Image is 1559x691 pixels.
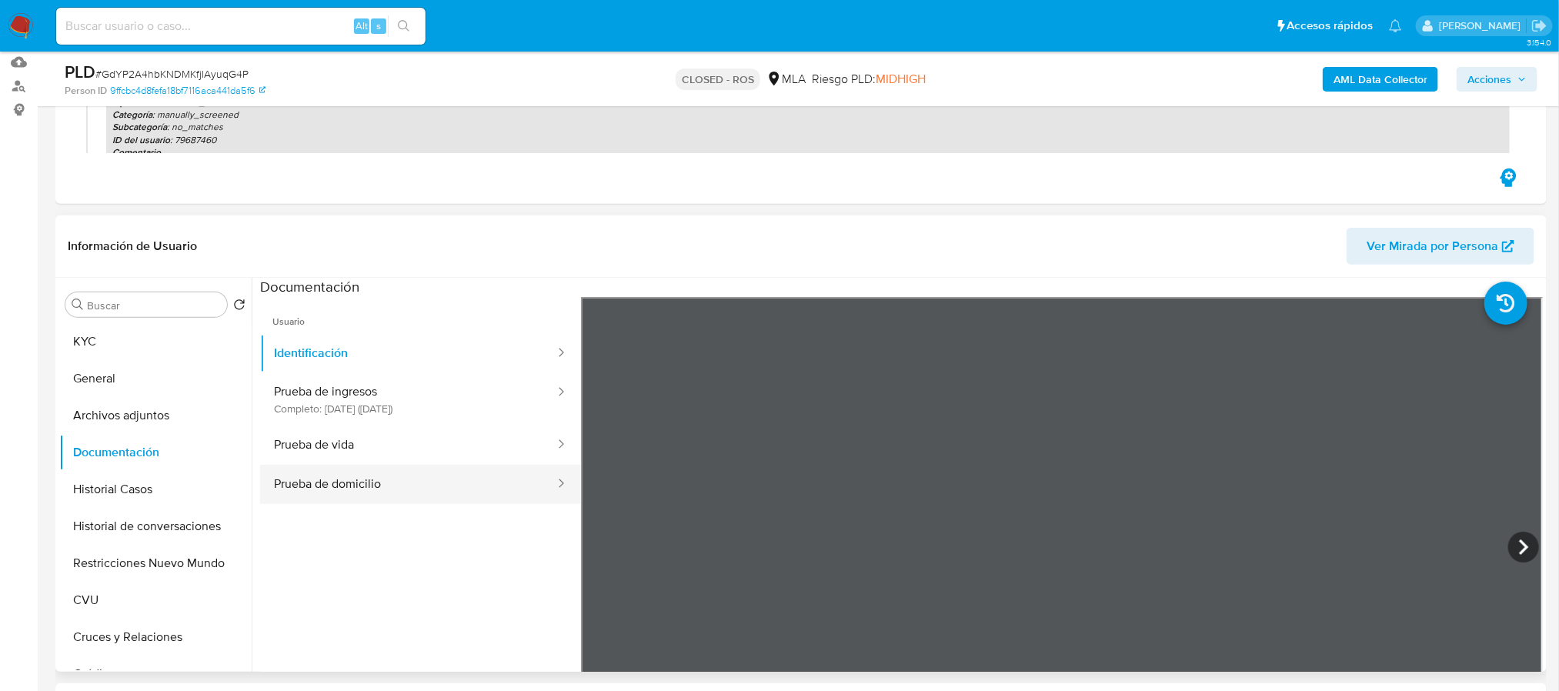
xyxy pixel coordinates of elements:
button: KYC [59,323,252,360]
b: Person ID [65,84,107,98]
a: Salir [1531,18,1547,34]
span: Ver Mirada por Persona [1367,228,1498,265]
p: : 79687460 [112,134,1504,146]
b: Categoría [112,108,152,122]
button: CVU [59,582,252,619]
button: Archivos adjuntos [59,397,252,434]
span: MIDHIGH [876,70,926,88]
button: Restricciones Nuevo Mundo [59,545,252,582]
div: MLA [766,71,806,88]
button: Historial de conversaciones [59,508,252,545]
span: Acciones [1467,67,1511,92]
button: search-icon [388,15,419,37]
button: Ver Mirada por Persona [1347,228,1534,265]
button: Volver al orden por defecto [233,299,245,315]
button: General [59,360,252,397]
span: Alt [356,18,368,33]
span: Riesgo PLD: [812,71,926,88]
button: Documentación [59,434,252,471]
b: ID del usuario [112,133,170,147]
span: 3.154.0 [1527,36,1551,48]
input: Buscar [87,299,221,312]
p: : manually_screened [112,108,1504,121]
a: 9ffcbc4d8fefa18bf7116aca441da5f6 [110,84,265,98]
b: PLD [65,59,95,84]
span: # GdYP2A4hbKNDMKfjlAyuqG4P [95,66,249,82]
button: Buscar [72,299,84,311]
button: AML Data Collector [1323,67,1438,92]
a: Notificaciones [1389,19,1402,32]
button: Acciones [1457,67,1537,92]
p: CLOSED - ROS [676,68,760,90]
input: Buscar usuario o caso... [56,16,426,36]
p: emmanuel.vitiello@mercadolibre.com [1439,18,1526,33]
p: : no_matches [112,121,1504,133]
h1: Información de Usuario [68,239,197,254]
b: Comentario [112,145,161,159]
button: Cruces y Relaciones [59,619,252,656]
button: Historial Casos [59,471,252,508]
span: Accesos rápidos [1287,18,1374,34]
b: AML Data Collector [1334,67,1427,92]
span: s [376,18,381,33]
b: Subcategoría [112,120,167,134]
